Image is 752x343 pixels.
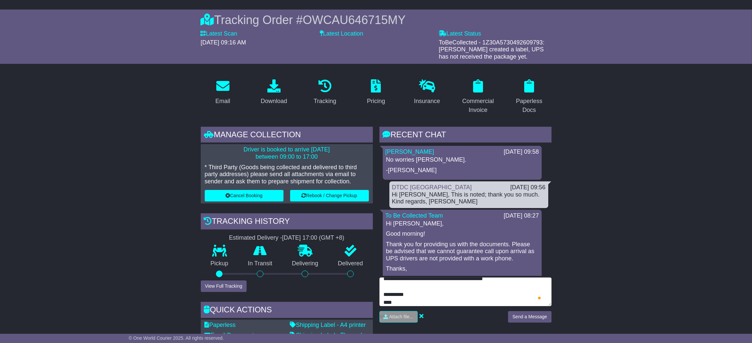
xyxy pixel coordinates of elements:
a: Download [256,77,291,108]
div: [DATE] 09:58 [504,148,539,156]
div: Paperless Docs [511,97,547,115]
a: DTDC [GEOGRAPHIC_DATA] [392,184,472,191]
div: RECENT CHAT [379,127,552,145]
p: Hi [PERSON_NAME], [386,220,538,227]
p: Delivering [282,260,328,267]
a: [PERSON_NAME] [385,148,434,155]
div: [DATE] 17:00 (GMT +8) [282,234,345,242]
button: Send a Message [508,311,551,323]
span: © One World Courier 2025. All rights reserved. [129,335,224,341]
div: Tracking [314,97,336,106]
div: Estimated Delivery - [201,234,373,242]
p: Thank you for providing us with the documents. Please be advised that we cannot guarantee call up... [386,241,538,262]
div: Tracking Order # [201,13,552,27]
p: Thanks, [386,265,538,273]
label: Latest Status [439,30,481,38]
div: Download [261,97,287,106]
button: Cancel Booking [205,190,284,201]
div: Hi [PERSON_NAME], This is noted; thank you so much. Kind regards, [PERSON_NAME] [392,191,546,205]
p: Driver is booked to arrive [DATE] between 09:00 to 17:00 [205,146,369,160]
span: OWCAU646715MY [303,13,406,27]
div: Pricing [367,97,385,106]
p: * Third Party (Goods being collected and delivered to third party addresses) please send all atta... [205,164,369,185]
div: Commercial Invoice [460,97,496,115]
a: Paperless [205,322,236,328]
a: Shipping Label - A4 printer [290,322,366,328]
a: To Be Collected Team [385,212,443,219]
button: View Full Tracking [201,280,247,292]
p: No worries [PERSON_NAME]. [386,156,538,164]
a: Paperless Docs [507,77,552,117]
p: Pickup [201,260,238,267]
a: Pricing [363,77,389,108]
button: Rebook / Change Pickup [290,190,369,201]
a: Insurance [410,77,444,108]
label: Latest Scan [201,30,237,38]
div: Manage collection [201,127,373,145]
div: [DATE] 08:27 [504,212,539,220]
span: [DATE] 09:16 AM [201,39,246,46]
div: Email [215,97,230,106]
a: Email [211,77,234,108]
a: Tracking [309,77,340,108]
div: Tracking history [201,213,373,231]
label: Latest Location [320,30,363,38]
textarea: To enrich screen reader interactions, please activate Accessibility in Grammarly extension settings [379,277,552,306]
p: [PERSON_NAME] [386,276,538,283]
p: Good morning! [386,230,538,238]
span: ToBeCollected - 1Z30A5730492609793: [PERSON_NAME] created a label, UPS has not received the packa... [439,39,544,60]
p: Delivered [328,260,373,267]
div: Quick Actions [201,302,373,320]
div: [DATE] 09:56 [510,184,546,191]
a: Email Documents [205,332,257,338]
a: Commercial Invoice [456,77,500,117]
p: In Transit [238,260,282,267]
div: Insurance [414,97,440,106]
p: -[PERSON_NAME] [386,167,538,174]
